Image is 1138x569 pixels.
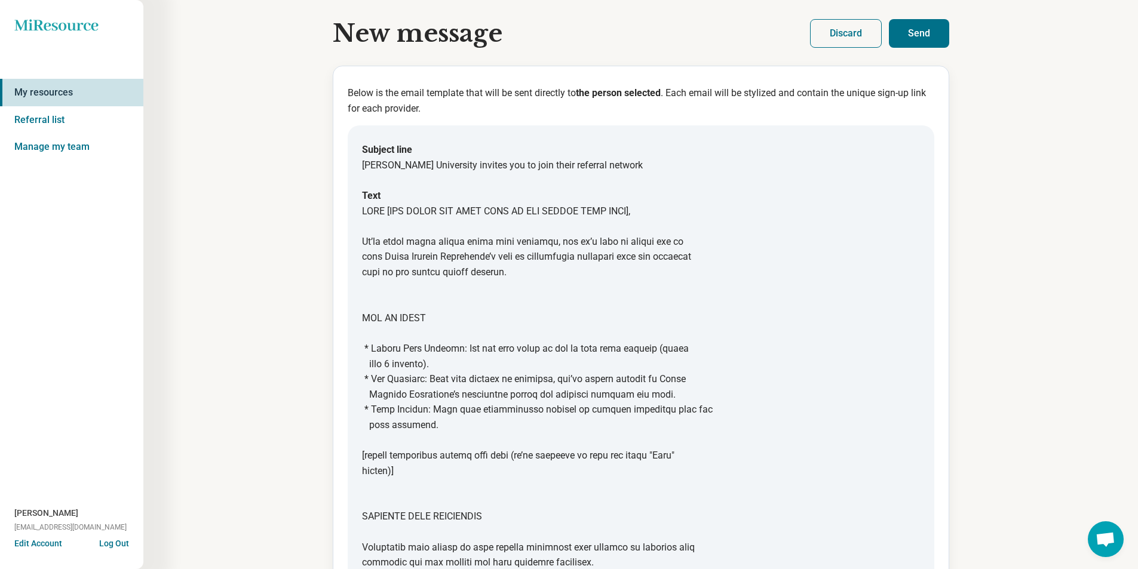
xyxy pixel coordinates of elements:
[889,19,949,48] button: Send
[810,19,882,48] button: Discard
[576,87,661,99] b: the person selected
[333,20,502,47] h1: New message
[14,537,62,550] button: Edit Account
[362,142,920,158] dt: Subject line
[362,188,920,204] dt: Text
[14,507,78,519] span: [PERSON_NAME]
[362,158,920,173] dd: [PERSON_NAME] University invites you to join their referral network
[1088,521,1124,557] a: Open chat
[99,537,129,547] button: Log Out
[14,522,127,533] span: [EMAIL_ADDRESS][DOMAIN_NAME]
[348,85,934,116] p: Below is the email template that will be sent directly to . Each email will be stylized and conta...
